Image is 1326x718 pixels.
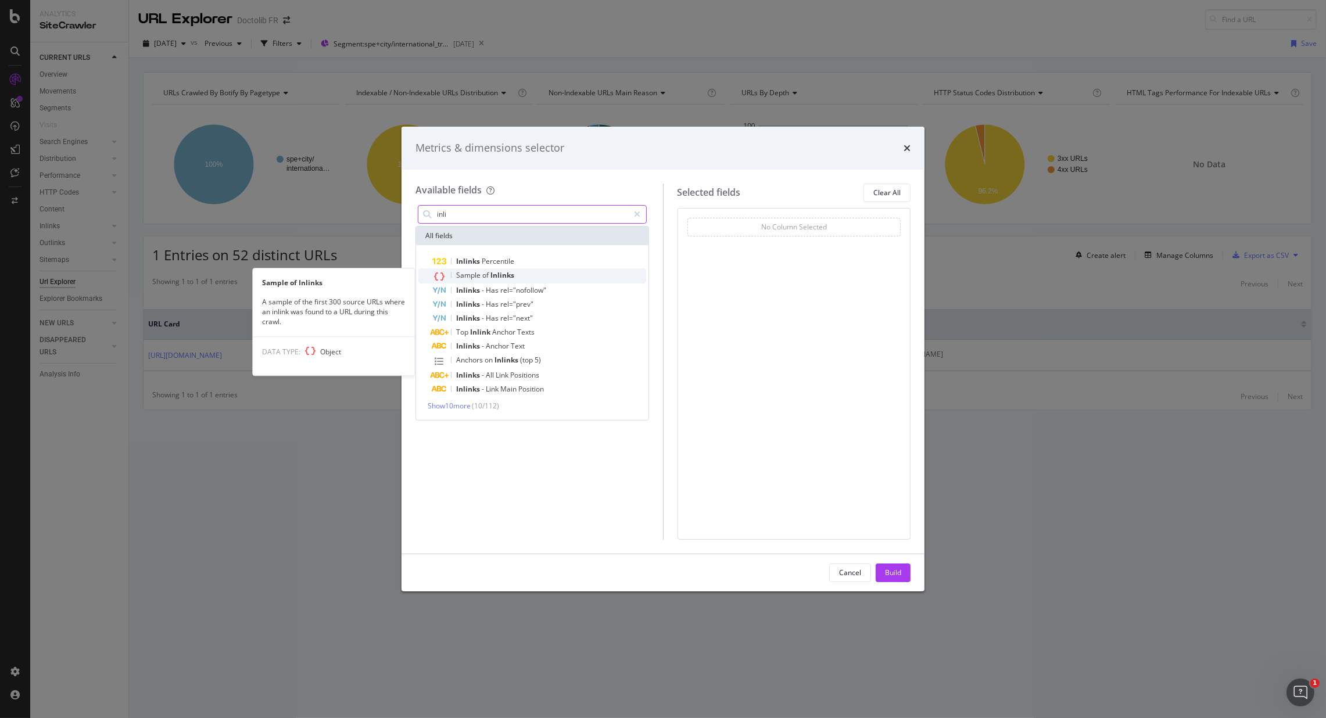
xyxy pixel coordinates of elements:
[456,256,482,266] span: Inlinks
[496,370,510,380] span: Link
[1310,678,1320,688] span: 1
[486,299,500,309] span: Has
[416,227,648,245] div: All fields
[456,355,485,365] span: Anchors
[535,355,541,365] span: 5)
[486,384,500,394] span: Link
[482,370,486,380] span: -
[482,256,514,266] span: Percentile
[482,299,486,309] span: -
[839,568,861,577] div: Cancel
[486,285,500,295] span: Has
[415,141,564,156] div: Metrics & dimensions selector
[904,141,911,156] div: times
[511,341,525,351] span: Text
[873,188,901,198] div: Clear All
[482,341,486,351] span: -
[482,313,486,323] span: -
[456,313,482,323] span: Inlinks
[500,285,546,295] span: rel="nofollow"
[518,384,544,394] span: Position
[500,313,533,323] span: rel="next"
[472,401,499,411] span: ( 10 / 112 )
[482,285,486,295] span: -
[829,563,871,582] button: Cancel
[415,184,482,196] div: Available fields
[253,278,414,288] div: Sample of Inlinks
[428,401,471,411] span: Show 10 more
[678,186,741,199] div: Selected fields
[517,327,535,337] span: Texts
[485,355,494,365] span: on
[492,327,517,337] span: Anchor
[486,341,511,351] span: Anchor
[761,222,827,232] div: No Column Selected
[482,384,486,394] span: -
[456,270,482,280] span: Sample
[486,370,496,380] span: All
[520,355,535,365] span: (top
[470,327,492,337] span: Inlink
[490,270,514,280] span: Inlinks
[1286,678,1314,706] iframe: Intercom live chat
[456,384,482,394] span: Inlinks
[500,299,533,309] span: rel="prev"
[456,299,482,309] span: Inlinks
[510,370,539,380] span: Positions
[402,127,924,591] div: modal
[456,370,482,380] span: Inlinks
[876,563,911,582] button: Build
[456,341,482,351] span: Inlinks
[863,184,911,202] button: Clear All
[456,327,470,337] span: Top
[456,285,482,295] span: Inlinks
[436,206,629,223] input: Search by field name
[500,384,518,394] span: Main
[494,355,520,365] span: Inlinks
[486,313,500,323] span: Has
[885,568,901,577] div: Build
[253,297,414,326] div: A sample of the first 300 source URLs where an inlink was found to a URL during this crawl.
[482,270,490,280] span: of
